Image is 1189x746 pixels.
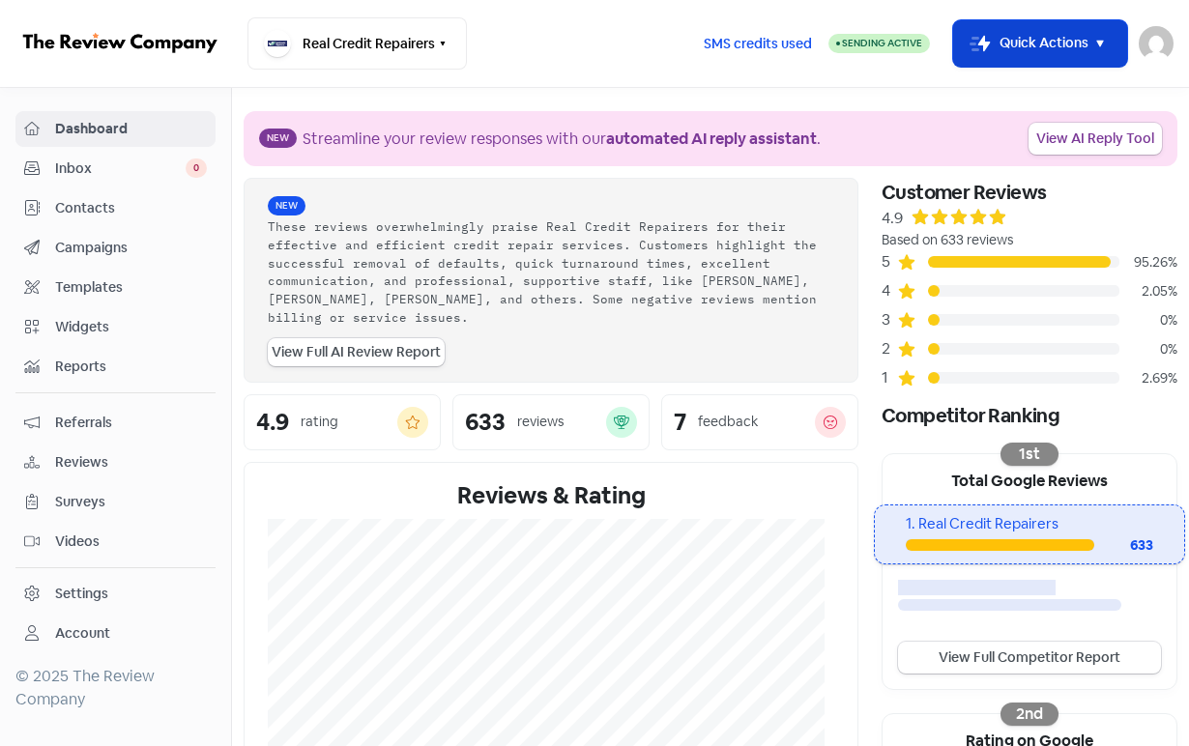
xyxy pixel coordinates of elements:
[517,412,564,432] div: reviews
[259,129,297,148] span: New
[1000,703,1058,726] div: 2nd
[15,576,216,612] a: Settings
[268,478,834,513] div: Reviews & Rating
[15,445,216,480] a: Reviews
[55,198,207,218] span: Contacts
[953,20,1127,67] button: Quick Actions
[1139,26,1174,61] img: User
[256,411,289,434] div: 4.9
[1029,123,1162,155] a: View AI Reply Tool
[55,492,207,512] span: Surveys
[15,270,216,305] a: Templates
[55,158,186,179] span: Inbox
[606,129,817,149] b: automated AI reply assistant
[828,32,930,55] a: Sending Active
[303,128,821,151] div: Streamline your review responses with our .
[906,513,1153,535] div: 1. Real Credit Repairers
[687,32,828,52] a: SMS credits used
[55,317,207,337] span: Widgets
[882,308,897,331] div: 3
[268,196,305,215] span: New
[882,250,897,273] div: 5
[186,158,207,178] span: 0
[15,309,216,345] a: Widgets
[1119,339,1177,359] div: 0%
[882,178,1177,207] div: Customer Reviews
[898,642,1161,674] a: View Full Competitor Report
[661,394,858,450] a: 7feedback
[15,484,216,520] a: Surveys
[674,411,686,434] div: 7
[55,277,207,298] span: Templates
[1000,443,1058,466] div: 1st
[55,452,207,473] span: Reviews
[15,190,216,226] a: Contacts
[15,524,216,559] a: Videos
[244,394,441,450] a: 4.9rating
[1119,281,1177,301] div: 2.05%
[55,623,110,644] div: Account
[301,412,338,432] div: rating
[15,151,216,186] a: Inbox 0
[882,401,1177,430] div: Competitor Ranking
[55,413,207,433] span: Referrals
[268,217,834,327] div: These reviews overwhelmingly praise Real Credit Repairers for their effective and efficient credi...
[15,111,216,147] a: Dashboard
[882,230,1177,250] div: Based on 633 reviews
[15,349,216,385] a: Reports
[882,207,903,230] div: 4.9
[882,279,897,302] div: 4
[1119,252,1177,273] div: 95.26%
[1119,310,1177,330] div: 0%
[452,394,650,450] a: 633reviews
[15,616,216,651] a: Account
[55,357,207,377] span: Reports
[698,412,758,432] div: feedback
[1119,368,1177,388] div: 2.69%
[55,531,207,552] span: Videos
[268,338,445,366] a: View Full AI Review Report
[842,37,922,49] span: Sending Active
[704,34,812,54] span: SMS credits used
[55,238,207,258] span: Campaigns
[247,17,467,70] button: Real Credit Repairers
[15,665,216,711] div: © 2025 The Review Company
[1094,535,1153,556] div: 633
[15,230,216,266] a: Campaigns
[882,337,897,360] div: 2
[465,411,506,434] div: 633
[882,366,897,389] div: 1
[55,584,108,604] div: Settings
[55,119,207,139] span: Dashboard
[15,405,216,441] a: Referrals
[883,454,1176,504] div: Total Google Reviews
